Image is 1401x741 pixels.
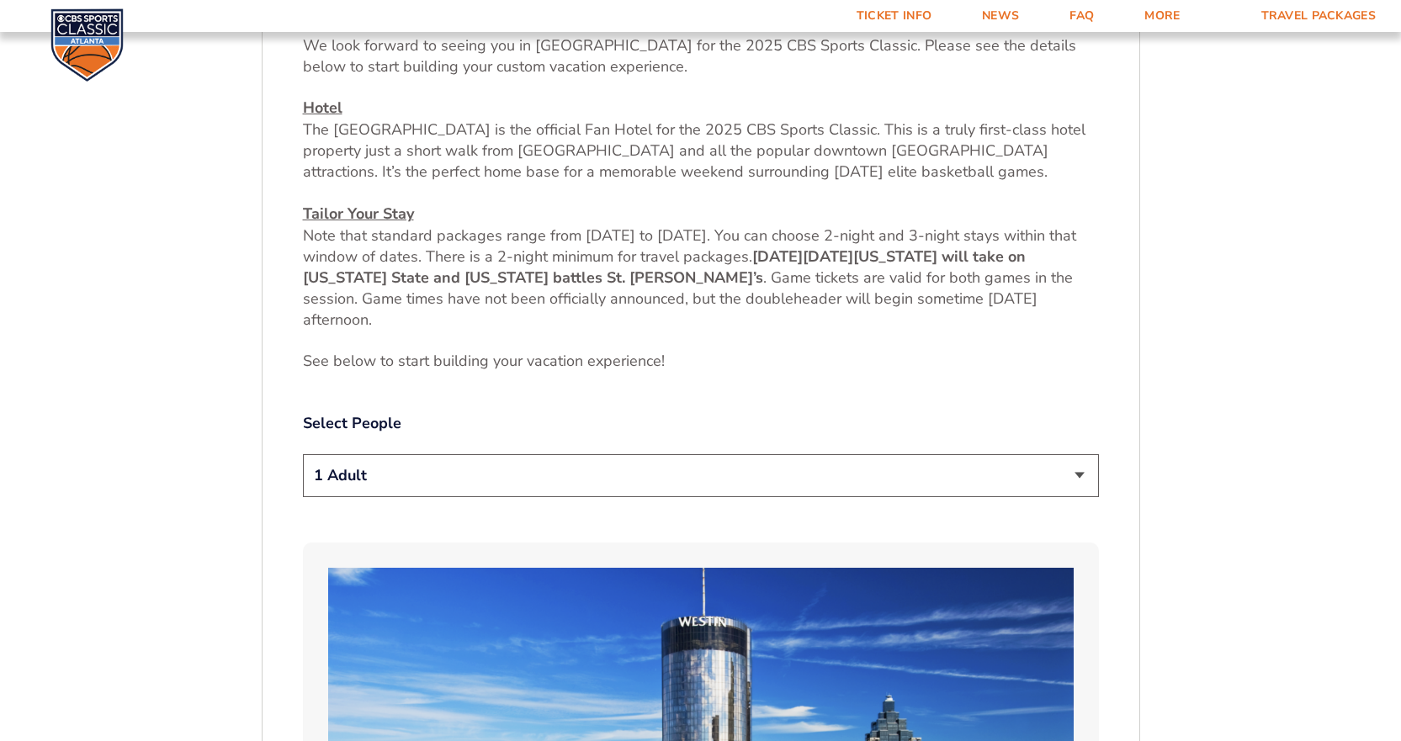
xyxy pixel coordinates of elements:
p: See below to start building your vacation e [303,351,1099,372]
span: . Game tickets are valid for both games in the session. Game times have not been officially annou... [303,267,1073,330]
span: Note that standard packages range from [DATE] to [DATE]. You can choose 2-night and 3-night stays... [303,225,1076,267]
strong: [DATE][DATE] [752,246,853,267]
strong: [US_STATE] will take on [US_STATE] State and [US_STATE] battles St. [PERSON_NAME]’s [303,246,1026,288]
u: Hotel [303,98,342,118]
label: Select People [303,413,1099,434]
span: The [GEOGRAPHIC_DATA] is the official Fan Hotel for the 2025 CBS Sports Classic. This is a truly ... [303,119,1085,182]
img: CBS Sports Classic [50,8,124,82]
u: Tailor Your Stay [303,204,414,224]
p: We look forward to seeing you in [GEOGRAPHIC_DATA] for the 2025 CBS Sports Classic. Please see th... [303,35,1099,77]
span: xperience! [596,351,665,371]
